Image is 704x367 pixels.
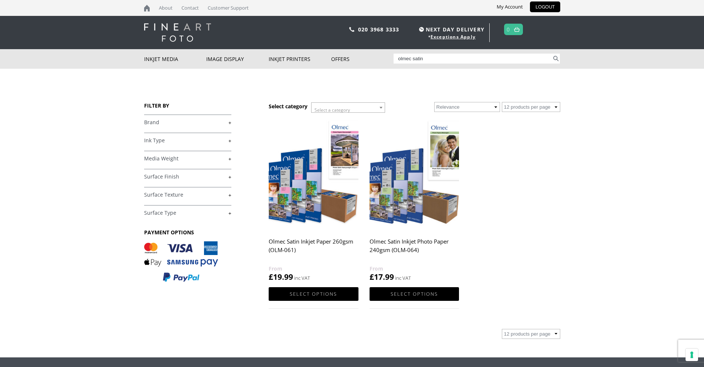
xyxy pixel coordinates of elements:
[507,24,510,35] a: 0
[144,133,231,147] h4: Ink Type
[394,54,552,64] input: Search products…
[144,191,231,198] a: +
[144,155,231,162] a: +
[144,151,231,166] h4: Media Weight
[269,118,358,282] a: Olmec Satin Inkjet Paper 260gsm (OLM-061) £19.99
[144,23,211,42] img: logo-white.svg
[370,272,394,282] bdi: 17.99
[269,103,307,110] h3: Select category
[314,107,350,113] span: Select a category
[530,1,560,12] a: LOGOUT
[686,349,698,361] button: Your consent preferences for tracking technologies
[269,272,273,282] span: £
[206,49,269,69] a: Image Display
[269,49,331,69] a: Inkjet Printers
[144,119,231,126] a: +
[144,205,231,220] h4: Surface Type
[370,118,459,230] img: Olmec Satin Inkjet Photo Paper 240gsm (OLM-064)
[370,235,459,264] h2: Olmec Satin Inkjet Photo Paper 240gsm (OLM-064)
[419,27,424,32] img: time.svg
[349,27,354,32] img: phone.svg
[144,187,231,202] h4: Surface Texture
[331,49,394,69] a: Offers
[434,102,500,112] select: Shop order
[269,118,358,230] img: Olmec Satin Inkjet Paper 260gsm (OLM-061)
[144,102,231,109] h3: FILTER BY
[144,173,231,180] a: +
[491,1,528,12] a: My Account
[370,272,374,282] span: £
[144,115,231,129] h4: Brand
[144,229,231,236] h3: PAYMENT OPTIONS
[370,287,459,301] a: Select options for “Olmec Satin Inkjet Photo Paper 240gsm (OLM-064)”
[144,241,218,282] img: PAYMENT OPTIONS
[144,49,207,69] a: Inkjet Media
[431,34,476,40] a: Exceptions Apply
[370,118,459,282] a: Olmec Satin Inkjet Photo Paper 240gsm (OLM-064) £17.99
[269,235,358,264] h2: Olmec Satin Inkjet Paper 260gsm (OLM-061)
[144,210,231,217] a: +
[358,26,399,33] a: 020 3968 3333
[144,169,231,184] h4: Surface Finish
[552,54,560,64] button: Search
[514,27,520,32] img: basket.svg
[417,25,484,34] span: NEXT DAY DELIVERY
[269,272,293,282] bdi: 19.99
[269,287,358,301] a: Select options for “Olmec Satin Inkjet Paper 260gsm (OLM-061)”
[144,137,231,144] a: +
